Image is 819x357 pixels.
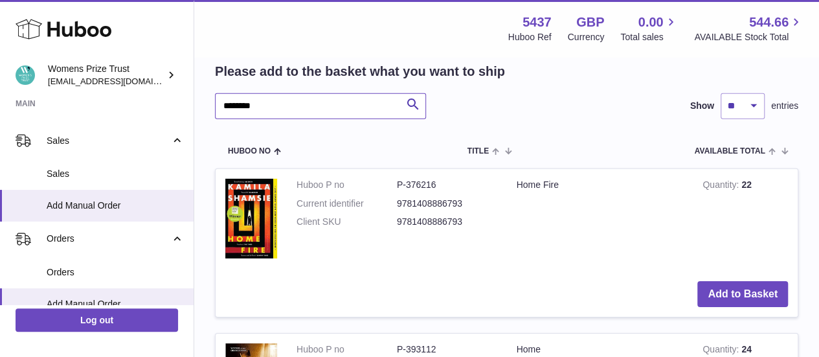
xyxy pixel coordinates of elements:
span: Add Manual Order [47,298,184,310]
span: Add Manual Order [47,200,184,212]
span: Sales [47,135,170,147]
span: AVAILABLE Stock Total [694,31,803,43]
a: Log out [16,308,178,332]
dt: Huboo P no [297,179,397,191]
img: Home Fire [225,179,277,259]
td: 22 [693,169,798,271]
h2: Please add to the basket what you want to ship [215,63,505,80]
span: Orders [47,233,170,245]
dd: P-376216 [397,179,497,191]
strong: Quantity [702,179,741,193]
div: Huboo Ref [508,31,552,43]
dd: 9781408886793 [397,216,497,228]
div: Currency [568,31,605,43]
span: Total sales [620,31,678,43]
strong: 5437 [522,14,552,31]
dt: Current identifier [297,198,397,210]
strong: GBP [576,14,604,31]
span: 544.66 [749,14,789,31]
dt: Client SKU [297,216,397,228]
img: info@womensprizeforfiction.co.uk [16,65,35,85]
div: Womens Prize Trust [48,63,164,87]
span: 0.00 [638,14,664,31]
a: 544.66 AVAILABLE Stock Total [694,14,803,43]
span: Title [467,147,489,155]
span: AVAILABLE Total [695,147,765,155]
span: Orders [47,266,184,279]
dd: 9781408886793 [397,198,497,210]
dt: Huboo P no [297,343,397,356]
span: [EMAIL_ADDRESS][DOMAIN_NAME] [48,76,190,86]
span: Huboo no [228,147,271,155]
dd: P-393112 [397,343,497,356]
button: Add to Basket [697,281,788,308]
span: Sales [47,168,184,180]
label: Show [690,100,714,112]
a: 0.00 Total sales [620,14,678,43]
span: entries [771,100,798,112]
td: Home Fire [507,169,693,271]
